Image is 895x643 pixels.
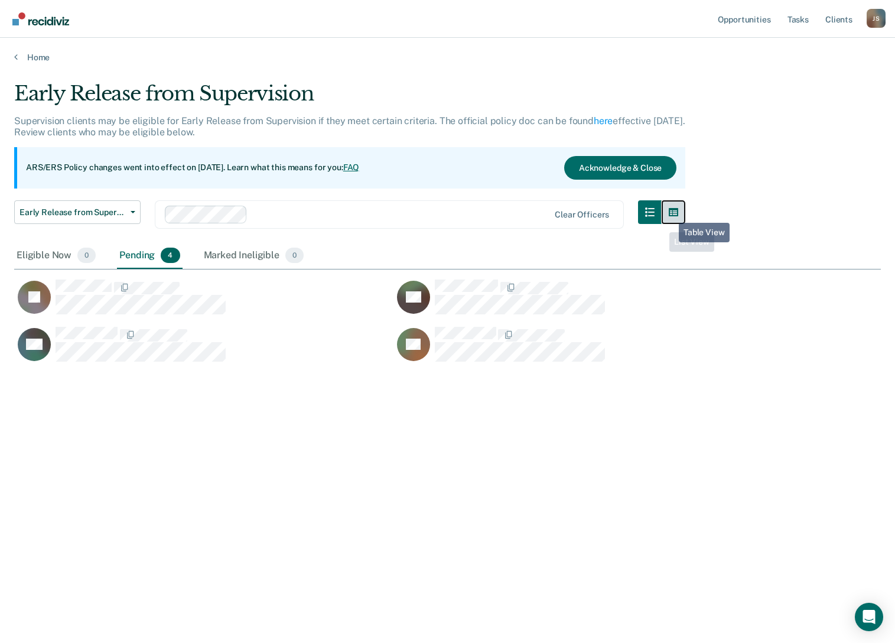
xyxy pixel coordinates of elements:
div: Eligible Now0 [14,243,98,269]
div: Pending4 [117,243,182,269]
div: CaseloadOpportunityCell-05762689 [393,279,773,326]
div: CaseloadOpportunityCell-07923250 [14,326,393,374]
div: Marked Ineligible0 [201,243,307,269]
a: Home [14,52,881,63]
img: Recidiviz [12,12,69,25]
span: 4 [161,248,180,263]
div: CaseloadOpportunityCell-06145695 [393,326,773,374]
div: Open Intercom Messenger [855,603,883,631]
button: Profile dropdown button [867,9,886,28]
div: J S [867,9,886,28]
span: 0 [285,248,304,263]
p: Supervision clients may be eligible for Early Release from Supervision if they meet certain crite... [14,115,685,138]
div: CaseloadOpportunityCell-02392781 [14,279,393,326]
span: Early Release from Supervision [19,207,126,217]
div: Early Release from Supervision [14,82,685,115]
a: here [594,115,613,126]
button: Early Release from Supervision [14,200,141,224]
a: FAQ [343,163,360,172]
p: ARS/ERS Policy changes went into effect on [DATE]. Learn what this means for you: [26,162,359,174]
button: Acknowledge & Close [564,156,676,180]
span: 0 [77,248,96,263]
div: Clear officers [555,210,609,220]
